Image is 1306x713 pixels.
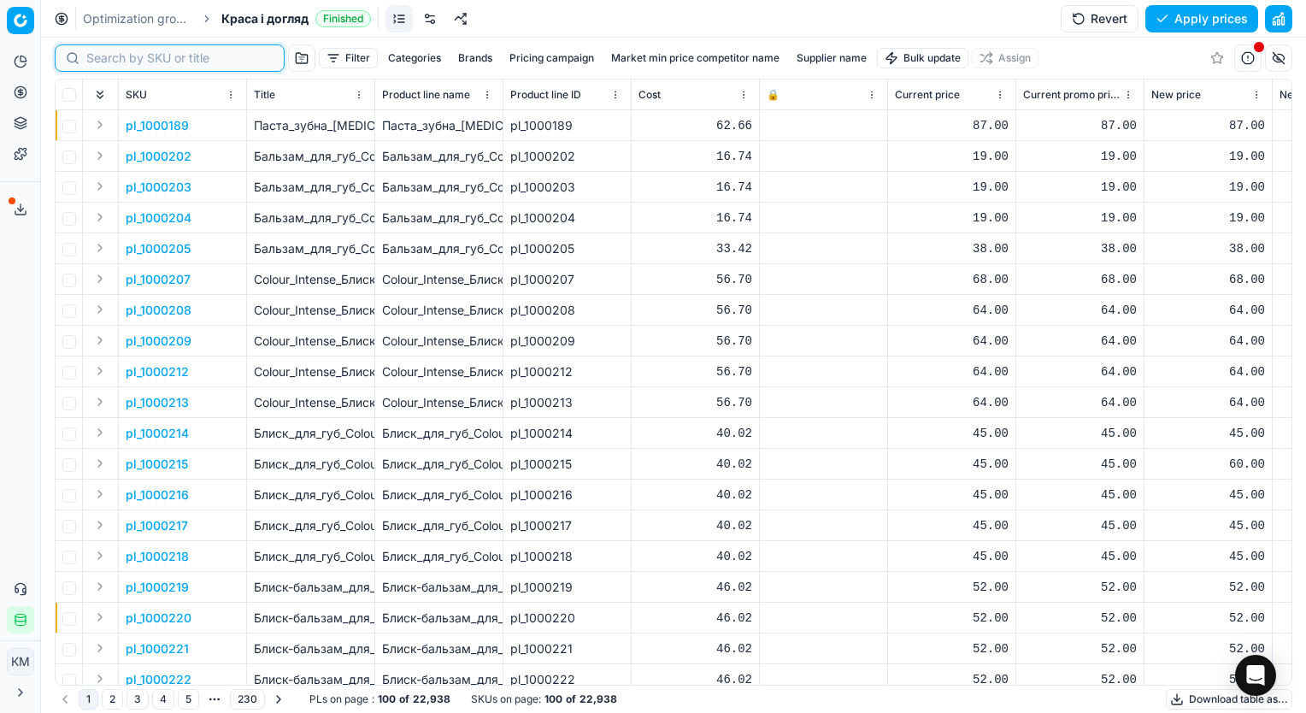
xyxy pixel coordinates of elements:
[382,640,496,657] div: Блиск-бальзам_для_губ_Colour_Intense_[MEDICAL_DATA]_Juicy_Pop_10_мл_(berry_cream_11)
[1023,271,1137,288] div: 68.00
[895,671,1009,688] div: 52.00
[1023,240,1137,257] div: 38.00
[90,176,110,197] button: Expand
[1023,456,1137,473] div: 45.00
[126,363,189,380] p: pl_1000212
[638,209,752,227] div: 16.74
[126,148,191,165] p: pl_1000202
[895,148,1009,165] div: 19.00
[895,579,1009,596] div: 52.00
[1151,148,1265,165] div: 19.00
[126,333,191,350] button: pl_1000209
[1151,640,1265,657] div: 52.00
[126,209,191,227] button: pl_1000204
[382,117,496,134] div: Паста_зубна_[MEDICAL_DATA]_Triple_protection_Fresh&Minty_100_мл
[152,689,174,710] button: 4
[254,671,368,688] p: Блиск-бальзам_для_губ_Colour_Intense_[MEDICAL_DATA]_Juicy_Pop_10_мл_(tropical_shake_15)
[895,517,1009,534] div: 45.00
[381,48,448,68] button: Categories
[126,394,189,411] button: pl_1000213
[1023,179,1137,196] div: 19.00
[604,48,786,68] button: Market min price competitor name
[309,692,368,706] span: PLs on page
[510,148,624,165] div: pl_1000202
[1151,610,1265,627] div: 52.00
[510,671,624,688] div: pl_1000222
[382,671,496,688] div: Блиск-бальзам_для_губ_Colour_Intense_[MEDICAL_DATA]_Juicy_Pop_10_мл_(tropical_shake_15)
[638,640,752,657] div: 46.02
[90,669,110,689] button: Expand
[90,268,110,289] button: Expand
[1023,671,1137,688] div: 52.00
[895,209,1009,227] div: 19.00
[510,517,624,534] div: pl_1000217
[254,240,368,257] p: Бальзам_для_губ_Colour_Intense_SOS_complex_5_г
[1023,548,1137,565] div: 45.00
[254,117,368,134] p: Паста_зубна_[MEDICAL_DATA]_Triple_protection_Fresh&Minty_100_мл
[510,456,624,473] div: pl_1000215
[638,486,752,504] div: 40.02
[503,48,601,68] button: Pricing campaign
[895,333,1009,350] div: 64.00
[1151,363,1265,380] div: 64.00
[382,209,496,227] div: Бальзам_для_губ_Colour_Intense_Balamce_5_г_(01_ваніль)
[895,179,1009,196] div: 19.00
[254,610,368,627] p: Блиск-бальзам_для_губ_Colour_Intense_[MEDICAL_DATA]_Juicy_Pop_10_мл_(candy_fantasy_12)
[55,689,75,710] button: Go to previous page
[254,456,368,473] p: Блиск_для_губ_Colour_Intense_Pop_Neon_[MEDICAL_DATA]_10_мл_(04_цитрус)
[382,394,496,411] div: Colour_Intense_Блиск_для_губ__Jelly_Gloss_глянець_відтінок_11_(голографік)_6_мл_
[895,363,1009,380] div: 64.00
[1023,88,1120,102] span: Current promo price
[126,271,191,288] p: pl_1000207
[378,692,396,706] strong: 100
[1151,456,1265,473] div: 60.00
[382,179,496,196] div: Бальзам_для_губ_Colour_Intense_Balamce_5_г_(02_ківі)
[510,179,624,196] div: pl_1000203
[90,545,110,566] button: Expand
[638,88,661,102] span: Cost
[254,363,368,380] p: Colour_Intense_Блиск_для_губ__Jelly_Gloss_глянець_відтінок_13_(перець)_6_мл_
[230,689,265,710] button: 230
[90,145,110,166] button: Expand
[126,425,189,442] p: pl_1000214
[638,548,752,565] div: 40.02
[382,610,496,627] div: Блиск-бальзам_для_губ_Colour_Intense_[MEDICAL_DATA]_Juicy_Pop_10_мл_(candy_fantasy_12)
[895,456,1009,473] div: 45.00
[451,48,499,68] button: Brands
[638,148,752,165] div: 16.74
[1151,179,1265,196] div: 19.00
[638,333,752,350] div: 56.70
[1151,209,1265,227] div: 19.00
[382,271,496,288] div: Colour_Intense_Блиск_для_губ__Jelly_Gloss_глянець_відтінок_08_(шимер_морозний)_6_мл
[309,692,450,706] div: :
[126,548,189,565] p: pl_1000218
[895,610,1009,627] div: 52.00
[90,638,110,658] button: Expand
[1023,394,1137,411] div: 64.00
[90,515,110,535] button: Expand
[638,425,752,442] div: 40.02
[1023,579,1137,596] div: 52.00
[638,271,752,288] div: 56.70
[895,394,1009,411] div: 64.00
[382,579,496,596] div: Блиск-бальзам_для_губ_Colour_Intense_[MEDICAL_DATA]_Juicy_Pop_10_мл_(fresh_mango_13)
[382,302,496,319] div: Colour_Intense_Блиск_для_губ__Jelly_Gloss_глянець_відтінок_06_(шимер_рожевий)_6_мл
[510,579,624,596] div: pl_1000219
[126,117,189,134] button: pl_1000189
[254,209,368,227] p: Бальзам_для_губ_Colour_Intense_Balamce_5_г_(01_ваніль)
[382,333,496,350] div: Colour_Intense_Блиск_для_губ__Jelly_Gloss__глянець_відтінок_04_(шимер_рум'янець)_6_мл
[1023,302,1137,319] div: 64.00
[83,10,192,27] a: Optimization groups
[510,640,624,657] div: pl_1000221
[79,689,98,710] button: 1
[254,579,368,596] p: Блиск-бальзам_для_губ_Colour_Intense_[MEDICAL_DATA]_Juicy_Pop_10_мл_(fresh_mango_13)
[221,10,371,27] span: Краса і доглядFinished
[1151,333,1265,350] div: 64.00
[1023,363,1137,380] div: 64.00
[126,579,189,596] button: pl_1000219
